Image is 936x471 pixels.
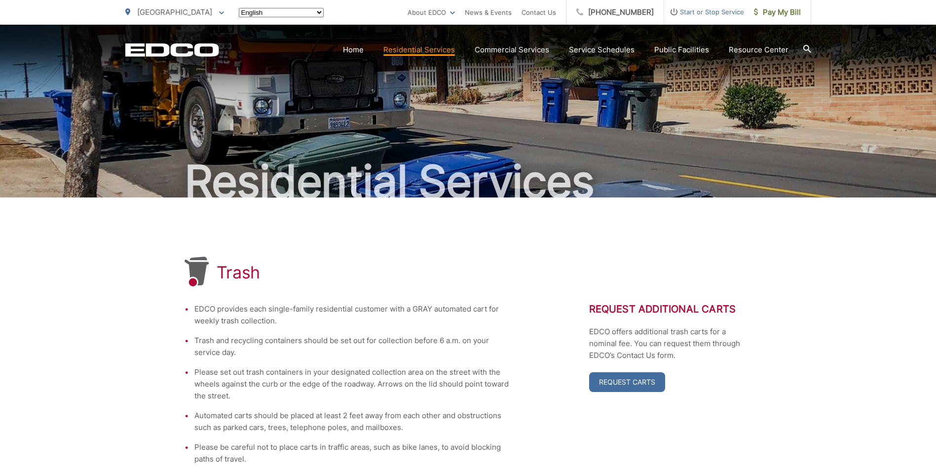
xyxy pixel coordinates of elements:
a: About EDCO [408,6,455,18]
a: Request Carts [589,372,665,392]
a: Public Facilities [654,44,709,56]
li: Please be careful not to place carts in traffic areas, such as bike lanes, to avoid blocking path... [194,441,510,465]
li: Automated carts should be placed at least 2 feet away from each other and obstructions such as pa... [194,410,510,433]
a: Residential Services [383,44,455,56]
a: EDCD logo. Return to the homepage. [125,43,219,57]
li: EDCO provides each single-family residential customer with a GRAY automated cart for weekly trash... [194,303,510,327]
a: Home [343,44,364,56]
a: News & Events [465,6,512,18]
span: Pay My Bill [754,6,801,18]
a: Contact Us [522,6,556,18]
a: Service Schedules [569,44,635,56]
li: Trash and recycling containers should be set out for collection before 6 a.m. on your service day. [194,335,510,358]
a: Commercial Services [475,44,549,56]
h2: Request Additional Carts [589,303,752,315]
span: [GEOGRAPHIC_DATA] [137,7,212,17]
li: Please set out trash containers in your designated collection area on the street with the wheels ... [194,366,510,402]
p: EDCO offers additional trash carts for a nominal fee. You can request them through EDCO’s Contact... [589,326,752,361]
a: Resource Center [729,44,788,56]
h2: Residential Services [125,157,811,206]
h1: Trash [217,263,261,282]
select: Select a language [239,8,324,17]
